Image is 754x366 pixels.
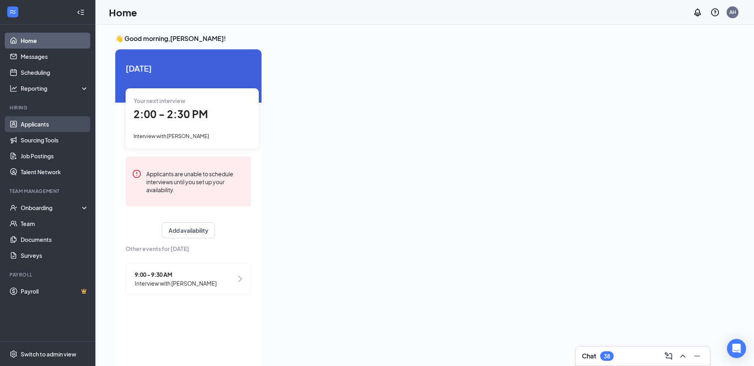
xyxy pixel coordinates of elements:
[9,8,17,16] svg: WorkstreamLogo
[134,133,209,139] span: Interview with [PERSON_NAME]
[10,204,17,212] svg: UserCheck
[729,9,736,16] div: AH
[604,353,610,360] div: 38
[126,62,251,74] span: [DATE]
[676,350,689,362] button: ChevronUp
[10,271,87,278] div: Payroll
[134,97,185,104] span: Your next interview
[21,204,82,212] div: Onboarding
[727,339,746,358] div: Open Intercom Messenger
[21,350,76,358] div: Switch to admin view
[21,132,89,148] a: Sourcing Tools
[21,49,89,64] a: Messages
[664,351,673,361] svg: ComposeMessage
[10,188,87,195] div: Team Management
[678,351,688,361] svg: ChevronUp
[582,352,596,360] h3: Chat
[21,33,89,49] a: Home
[77,8,85,16] svg: Collapse
[693,8,702,17] svg: Notifications
[135,279,217,288] span: Interview with [PERSON_NAME]
[21,164,89,180] a: Talent Network
[162,222,215,238] button: Add availability
[21,232,89,247] a: Documents
[691,350,704,362] button: Minimize
[692,351,702,361] svg: Minimize
[10,350,17,358] svg: Settings
[146,169,245,194] div: Applicants are unable to schedule interviews until you set up your availability.
[710,8,720,17] svg: QuestionInfo
[21,84,89,92] div: Reporting
[115,34,713,43] h3: 👋 Good morning, [PERSON_NAME] !
[662,350,675,362] button: ComposeMessage
[21,216,89,232] a: Team
[132,169,141,179] svg: Error
[126,244,251,253] span: Other events for [DATE]
[21,116,89,132] a: Applicants
[21,148,89,164] a: Job Postings
[134,107,208,121] span: 2:00 - 2:30 PM
[21,283,89,299] a: PayrollCrown
[21,247,89,263] a: Surveys
[109,6,137,19] h1: Home
[10,104,87,111] div: Hiring
[135,270,217,279] span: 9:00 - 9:30 AM
[21,64,89,80] a: Scheduling
[10,84,17,92] svg: Analysis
